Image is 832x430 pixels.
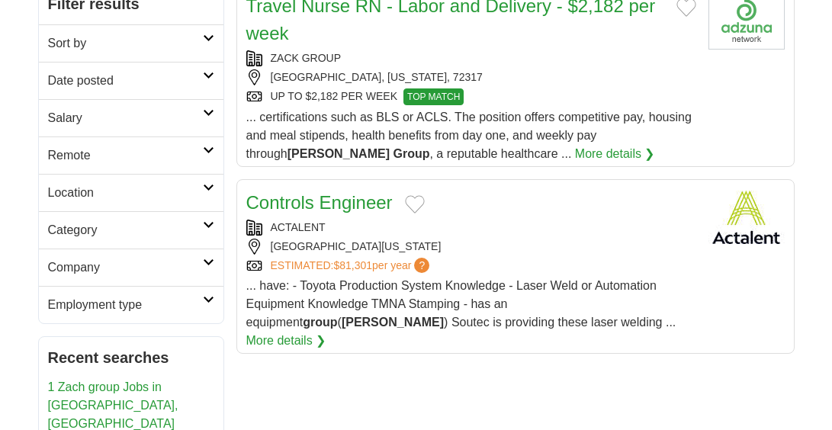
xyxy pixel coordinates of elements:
a: Employment type [39,286,223,323]
span: ... certifications such as BLS or ACLS. The position offers competitive pay, housing and meal sti... [246,111,692,160]
h2: Category [48,221,203,239]
h2: Location [48,184,203,202]
h2: Employment type [48,296,203,314]
h2: Date posted [48,72,203,90]
a: ESTIMATED:$81,301per year? [271,258,433,274]
a: Controls Engineer [246,192,393,213]
span: ? [414,258,429,273]
span: TOP MATCH [403,88,464,105]
a: Date posted [39,62,223,99]
strong: Group [393,147,429,160]
div: [GEOGRAPHIC_DATA], [US_STATE], 72317 [246,69,696,85]
a: Salary [39,99,223,136]
a: More details ❯ [246,332,326,350]
a: Remote [39,136,223,174]
strong: [PERSON_NAME] [288,147,390,160]
div: ZACK GROUP [246,50,696,66]
a: More details ❯ [575,145,655,163]
h2: Company [48,258,203,277]
button: Add to favorite jobs [405,195,425,213]
a: Location [39,174,223,211]
span: ... have: - Toyota Production System Knowledge - Laser Weld or Automation Equipment Knowledge TMN... [246,279,676,329]
div: UP TO $2,182 PER WEEK [246,88,696,105]
a: Sort by [39,24,223,62]
h2: Sort by [48,34,203,53]
h2: Remote [48,146,203,165]
img: Actalent logo [708,189,785,246]
a: ACTALENT [271,221,326,233]
a: Category [39,211,223,249]
div: [GEOGRAPHIC_DATA][US_STATE] [246,239,696,255]
h2: Salary [48,109,203,127]
h2: Recent searches [48,346,214,369]
a: 1 Zach group Jobs in [GEOGRAPHIC_DATA], [GEOGRAPHIC_DATA] [48,380,178,430]
span: $81,301 [333,259,372,271]
a: Company [39,249,223,286]
strong: [PERSON_NAME] [342,316,444,329]
strong: group [303,316,337,329]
